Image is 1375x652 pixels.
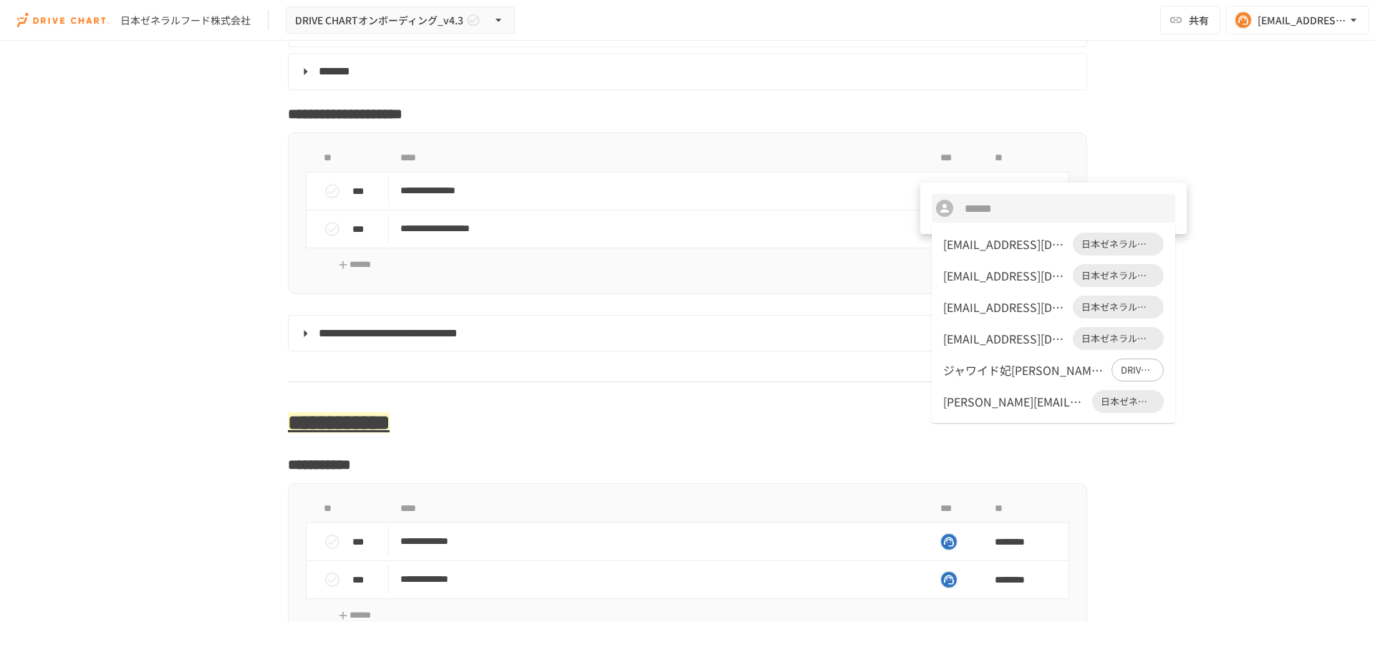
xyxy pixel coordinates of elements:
[1092,394,1164,409] span: 日本ゼネラルフード株式会社
[1073,300,1164,314] span: 日本ゼネラルフード株式会社
[943,361,1106,379] div: ジャワイド妃[PERSON_NAME] (DRIVE CHART)
[1112,363,1163,377] span: DRIVE CHART
[943,267,1067,284] div: [EMAIL_ADDRESS][DOMAIN_NAME]
[1073,237,1164,251] span: 日本ゼネラルフード株式会社
[943,393,1086,410] div: [PERSON_NAME][EMAIL_ADDRESS][DOMAIN_NAME]
[943,235,1067,253] div: [EMAIL_ADDRESS][DOMAIN_NAME]
[943,298,1067,316] div: [EMAIL_ADDRESS][DOMAIN_NAME]
[943,330,1067,347] div: [EMAIL_ADDRESS][DOMAIN_NAME]
[1073,268,1164,283] span: 日本ゼネラルフード株式会社
[1073,331,1164,346] span: 日本ゼネラルフード株式会社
